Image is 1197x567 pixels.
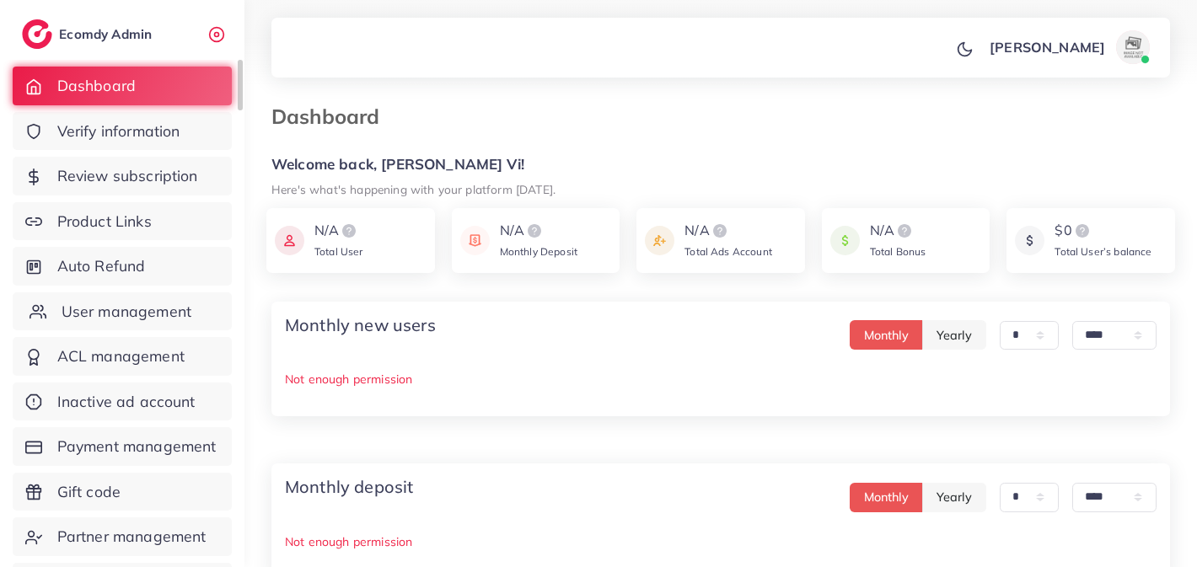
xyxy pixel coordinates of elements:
[990,37,1105,57] p: [PERSON_NAME]
[684,245,772,258] span: Total Ads Account
[57,345,185,367] span: ACL management
[980,30,1157,64] a: [PERSON_NAME]avatar
[13,247,232,286] a: Auto Refund
[13,337,232,376] a: ACL management
[285,532,1157,552] p: Not enough permission
[524,221,545,241] img: logo
[460,221,490,260] img: icon payment
[1015,221,1044,260] img: icon payment
[285,477,413,497] h4: Monthly deposit
[271,156,1170,174] h5: Welcome back, [PERSON_NAME] Vi!
[13,292,232,331] a: User management
[13,382,232,421] a: Inactive ad account
[1055,221,1151,241] div: $0
[1055,245,1151,258] span: Total User’s balance
[57,526,207,548] span: Partner management
[830,221,860,260] img: icon payment
[57,391,196,413] span: Inactive ad account
[339,221,359,241] img: logo
[500,221,577,241] div: N/A
[314,221,363,241] div: N/A
[57,165,198,187] span: Review subscription
[922,320,986,350] button: Yearly
[894,221,915,241] img: logo
[62,301,191,323] span: User management
[645,221,674,260] img: icon payment
[22,19,52,49] img: logo
[57,75,136,97] span: Dashboard
[13,427,232,466] a: Payment management
[922,483,986,512] button: Yearly
[1072,221,1092,241] img: logo
[13,67,232,105] a: Dashboard
[22,19,156,49] a: logoEcomdy Admin
[710,221,730,241] img: logo
[1116,30,1150,64] img: avatar
[870,221,926,241] div: N/A
[13,157,232,195] a: Review subscription
[13,517,232,556] a: Partner management
[13,202,232,241] a: Product Links
[850,483,923,512] button: Monthly
[271,104,393,129] h3: Dashboard
[57,255,146,277] span: Auto Refund
[285,369,1157,389] p: Not enough permission
[57,211,152,233] span: Product Links
[271,182,556,196] small: Here's what's happening with your platform [DATE].
[500,245,577,258] span: Monthly Deposit
[314,245,363,258] span: Total User
[684,221,772,241] div: N/A
[57,436,217,457] span: Payment management
[285,315,436,335] h4: Monthly new users
[57,481,121,503] span: Gift code
[850,320,923,350] button: Monthly
[13,112,232,151] a: Verify information
[13,473,232,511] a: Gift code
[870,245,926,258] span: Total Bonus
[59,26,156,42] h2: Ecomdy Admin
[57,120,180,142] span: Verify information
[275,221,304,260] img: icon payment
